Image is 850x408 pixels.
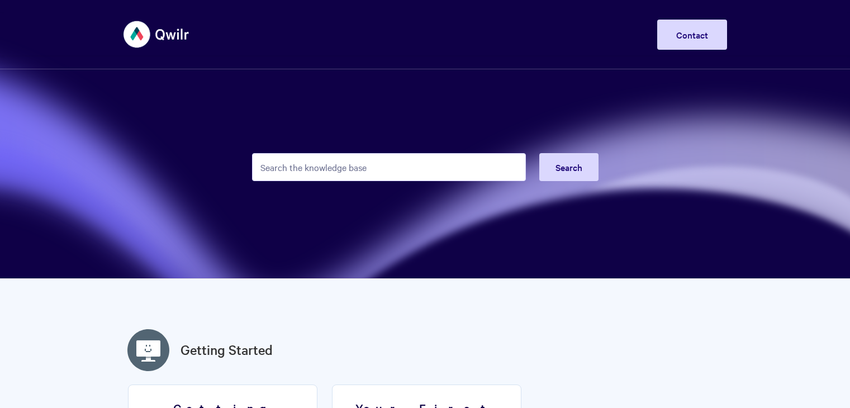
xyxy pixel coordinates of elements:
[252,153,526,181] input: Search the knowledge base
[555,161,582,173] span: Search
[124,13,190,55] img: Qwilr Help Center
[539,153,599,181] button: Search
[657,20,727,50] a: Contact
[181,340,273,360] a: Getting Started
